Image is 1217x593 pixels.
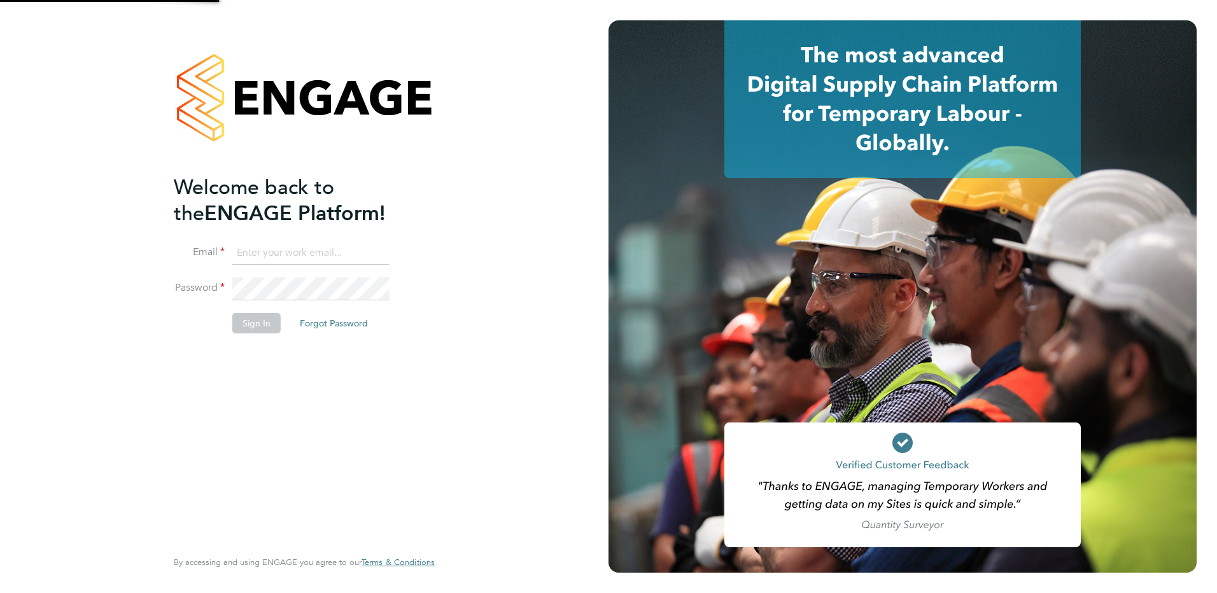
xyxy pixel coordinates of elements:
button: Sign In [232,313,281,333]
label: Password [174,281,225,295]
label: Email [174,246,225,259]
a: Terms & Conditions [362,557,435,568]
input: Enter your work email... [232,242,390,265]
span: Welcome back to the [174,175,334,226]
span: Terms & Conditions [362,557,435,568]
h2: ENGAGE Platform! [174,174,422,227]
button: Forgot Password [290,313,378,333]
span: By accessing and using ENGAGE you agree to our [174,557,435,568]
